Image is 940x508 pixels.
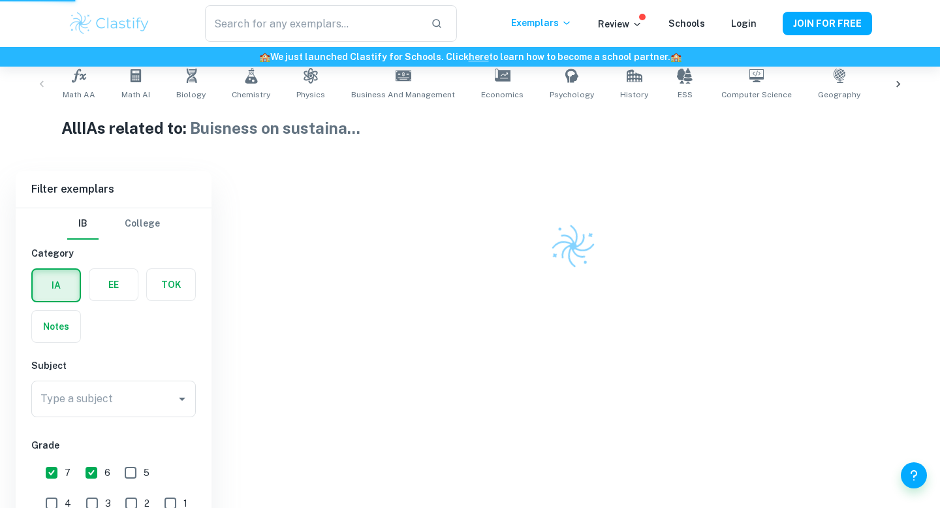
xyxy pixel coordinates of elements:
button: JOIN FOR FREE [783,12,872,35]
span: Math AA [63,89,95,101]
div: Filter type choice [67,208,160,240]
span: 5 [144,466,149,480]
input: Search for any exemplars... [205,5,420,42]
button: Notes [32,311,80,342]
h6: Category [31,246,196,261]
span: Business and Management [351,89,455,101]
span: Computer Science [721,89,792,101]
p: Review [598,17,642,31]
button: TOK [147,269,195,300]
img: Clastify logo [546,219,600,273]
span: Geography [818,89,860,101]
span: Math AI [121,89,150,101]
span: Psychology [550,89,594,101]
button: EE [89,269,138,300]
span: ESS [678,89,693,101]
span: Chemistry [232,89,270,101]
a: Login [731,18,757,29]
img: Clastify logo [68,10,151,37]
span: Buisness on sustaina ... [190,119,360,137]
h6: Subject [31,358,196,373]
h6: Filter exemplars [16,171,211,208]
button: Open [173,390,191,408]
button: IB [67,208,99,240]
span: 6 [104,466,110,480]
button: College [125,208,160,240]
span: Biology [176,89,206,101]
span: History [620,89,648,101]
p: Exemplars [511,16,572,30]
span: 🏫 [259,52,270,62]
a: Schools [668,18,705,29]
button: Help and Feedback [901,462,927,488]
button: IA [33,270,80,301]
span: Economics [481,89,524,101]
span: Physics [296,89,325,101]
a: here [469,52,489,62]
h6: Grade [31,438,196,452]
h1: All IAs related to: [61,116,879,140]
span: 7 [65,466,70,480]
h6: We just launched Clastify for Schools. Click to learn how to become a school partner. [3,50,937,64]
span: 🏫 [670,52,681,62]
